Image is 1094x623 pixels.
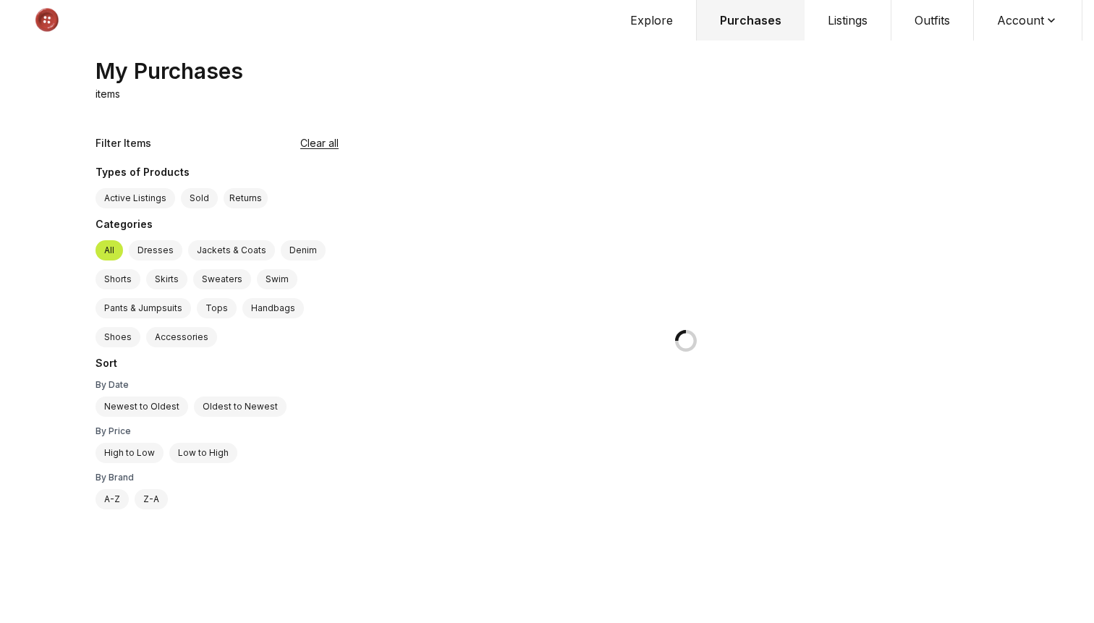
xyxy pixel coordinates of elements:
div: Types of Products [96,165,339,182]
label: Swim [257,269,297,289]
label: High to Low [96,443,164,463]
label: Accessories [146,327,217,347]
label: Low to High [169,443,237,463]
label: Active Listings [96,188,175,208]
label: Z-A [135,489,168,509]
label: Sold [181,188,218,208]
button: Returns [224,188,268,208]
label: Handbags [242,298,304,318]
label: A-Z [96,489,129,509]
div: Sort [96,356,339,373]
label: Sweaters [193,269,251,289]
label: Jackets & Coats [188,240,275,260]
label: Newest to Oldest [96,397,188,417]
label: Skirts [146,269,187,289]
div: Categories [96,217,339,234]
div: By Price [96,425,339,437]
button: Clear all [300,136,339,151]
label: Dresses [129,240,182,260]
label: Oldest to Newest [194,397,287,417]
div: By Brand [96,472,339,483]
label: All [96,240,123,260]
p: items [96,87,120,101]
div: Filter Items [96,136,151,151]
label: Pants & Jumpsuits [96,298,191,318]
div: My Purchases [96,58,243,84]
label: Denim [281,240,326,260]
label: Tops [197,298,237,318]
label: Shoes [96,327,140,347]
div: By Date [96,379,339,391]
label: Shorts [96,269,140,289]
